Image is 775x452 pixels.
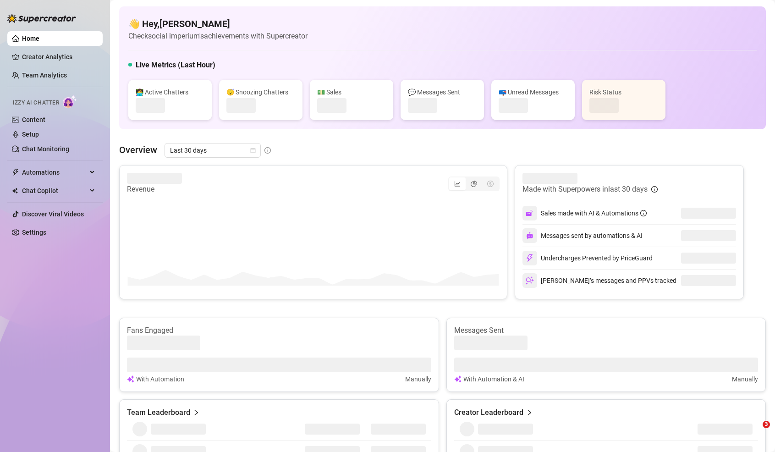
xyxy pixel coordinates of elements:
span: 3 [763,421,770,428]
span: dollar-circle [487,181,494,187]
a: Content [22,116,45,123]
div: 📪 Unread Messages [499,87,567,97]
article: Messages Sent [454,325,759,336]
span: Last 30 days [170,143,255,157]
div: Undercharges Prevented by PriceGuard [522,251,653,265]
article: Manually [732,374,758,384]
img: svg%3e [526,209,534,217]
img: svg%3e [526,232,533,239]
span: thunderbolt [12,169,19,176]
img: AI Chatter [63,95,77,108]
div: 💬 Messages Sent [408,87,477,97]
article: Manually [405,374,431,384]
img: svg%3e [127,374,134,384]
img: svg%3e [526,254,534,262]
span: pie-chart [471,181,477,187]
div: Messages sent by automations & AI [522,228,643,243]
article: Made with Superpowers in last 30 days [522,184,648,195]
article: With Automation [136,374,184,384]
article: Team Leaderboard [127,407,190,418]
div: Risk Status [589,87,658,97]
img: svg%3e [526,276,534,285]
img: svg%3e [454,374,462,384]
span: right [193,407,199,418]
h4: 👋 Hey, [PERSON_NAME] [128,17,308,30]
span: right [526,407,533,418]
a: Setup [22,131,39,138]
img: Chat Copilot [12,187,18,194]
span: Automations [22,165,87,180]
span: info-circle [640,210,647,216]
span: line-chart [454,181,461,187]
span: Chat Copilot [22,183,87,198]
a: Creator Analytics [22,50,95,64]
span: info-circle [651,186,658,193]
a: Chat Monitoring [22,145,69,153]
a: Discover Viral Videos [22,210,84,218]
img: logo-BBDzfeDw.svg [7,14,76,23]
div: [PERSON_NAME]’s messages and PPVs tracked [522,273,676,288]
div: 👩‍💻 Active Chatters [136,87,204,97]
article: Overview [119,143,157,157]
div: 💵 Sales [317,87,386,97]
article: With Automation & AI [463,374,524,384]
iframe: Intercom live chat [744,421,766,443]
span: calendar [250,148,256,153]
span: Izzy AI Chatter [13,99,59,107]
div: segmented control [448,176,500,191]
div: Sales made with AI & Automations [541,208,647,218]
article: Check social imperium's achievements with Supercreator [128,30,308,42]
h5: Live Metrics (Last Hour) [136,60,215,71]
div: 😴 Snoozing Chatters [226,87,295,97]
a: Team Analytics [22,72,67,79]
article: Creator Leaderboard [454,407,523,418]
article: Fans Engaged [127,325,431,336]
a: Settings [22,229,46,236]
a: Home [22,35,39,42]
span: info-circle [264,147,271,154]
article: Revenue [127,184,182,195]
